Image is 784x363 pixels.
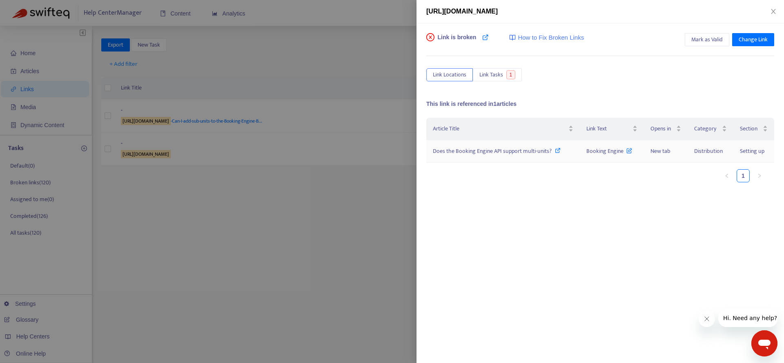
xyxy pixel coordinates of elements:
[688,118,733,140] th: Category
[426,101,517,107] span: This link is referenced in 1 articles
[509,33,584,43] a: How to Fix Broken Links
[733,118,774,140] th: Section
[506,70,516,79] span: 1
[479,70,503,79] span: Link Tasks
[699,311,715,327] iframe: Close message
[426,33,434,41] span: close-circle
[586,124,631,133] span: Link Text
[685,33,729,46] button: Mark as Valid
[509,34,516,41] img: image-link
[737,170,749,182] a: 1
[694,124,720,133] span: Category
[426,68,473,81] button: Link Locations
[691,35,723,44] span: Mark as Valid
[644,118,688,140] th: Opens in
[586,146,632,156] span: Booking Engine
[753,169,766,182] li: Next Page
[724,173,729,178] span: left
[650,124,675,133] span: Opens in
[433,146,552,156] span: Does the Booking Engine API support multi-units?
[770,8,777,15] span: close
[751,330,777,356] iframe: Button to launch messaging window
[757,173,762,178] span: right
[720,169,733,182] button: left
[737,169,750,182] li: 1
[720,169,733,182] li: Previous Page
[739,35,768,44] span: Change Link
[740,146,764,156] span: Setting up
[433,124,567,133] span: Article Title
[694,146,723,156] span: Distribution
[426,118,580,140] th: Article Title
[473,68,522,81] button: Link Tasks1
[740,124,761,133] span: Section
[650,146,670,156] span: New tab
[426,8,498,15] span: [URL][DOMAIN_NAME]
[732,33,774,46] button: Change Link
[518,33,584,43] span: How to Fix Broken Links
[438,33,477,49] span: Link is broken
[433,70,466,79] span: Link Locations
[768,8,779,16] button: Close
[580,118,644,140] th: Link Text
[753,169,766,182] button: right
[718,309,777,327] iframe: Message from company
